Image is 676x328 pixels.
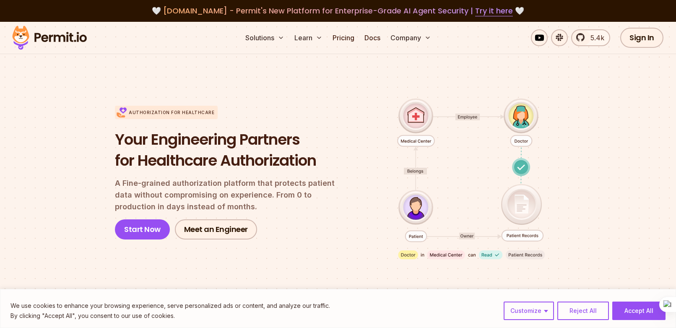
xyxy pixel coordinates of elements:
a: Meet an Engineer [175,219,257,239]
span: [DOMAIN_NAME] - Permit's New Platform for Enterprise-Grade AI Agent Security | [163,5,513,16]
img: Permit logo [8,23,91,52]
a: 5.4k [571,29,610,46]
a: Pricing [329,29,358,46]
p: By clicking "Accept All", you consent to our use of cookies. [10,311,330,321]
button: Company [387,29,434,46]
p: A Fine-grained authorization platform that protects patient data without compromising on experien... [115,177,349,213]
button: Accept All [612,302,666,320]
button: Reject All [557,302,609,320]
p: We use cookies to enhance your browsing experience, serve personalized ads or content, and analyz... [10,301,330,311]
a: Docs [361,29,384,46]
a: Sign In [620,28,663,48]
button: Customize [504,302,554,320]
span: 5.4k [585,33,604,43]
a: Try it here [475,5,513,16]
button: Solutions [242,29,288,46]
h1: Your Engineering Partners for Healthcare Authorization [115,129,349,171]
div: 🤍 🤍 [20,5,656,17]
a: Start Now [115,219,170,239]
button: Learn [291,29,326,46]
p: Authorization for Healthcare [129,109,214,116]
